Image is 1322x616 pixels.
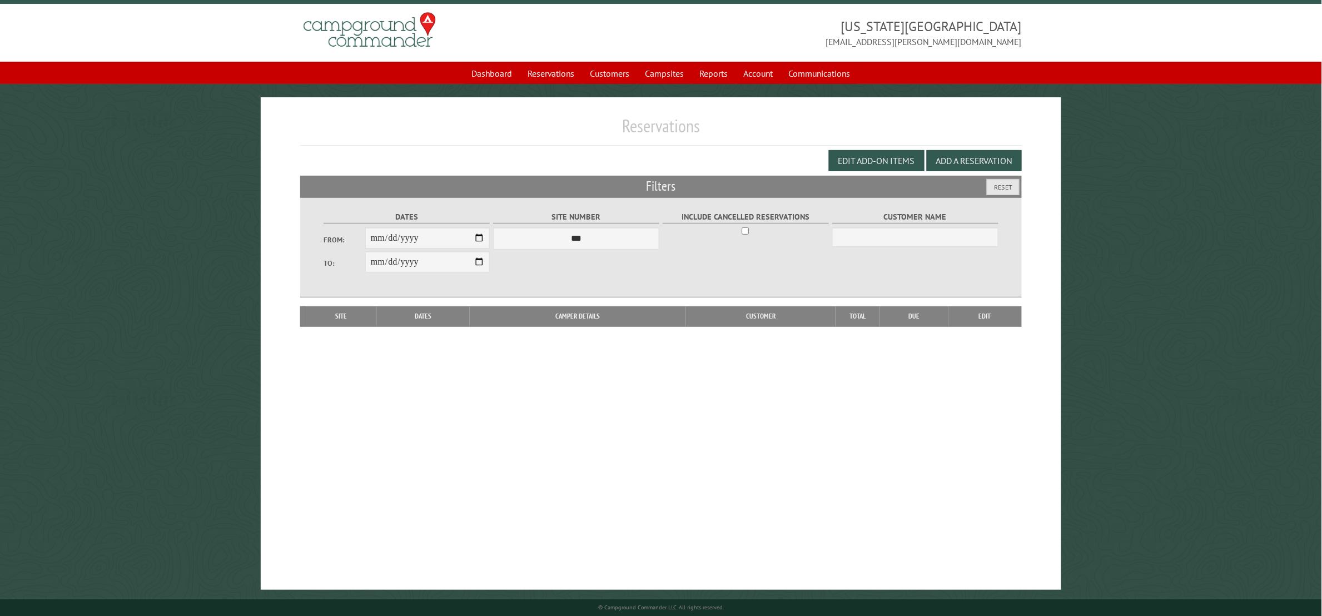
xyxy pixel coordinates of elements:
[300,176,1021,197] h2: Filters
[598,604,724,611] small: © Campground Commander LLC. All rights reserved.
[693,63,735,84] a: Reports
[324,258,365,269] label: To:
[300,8,439,52] img: Campground Commander
[987,179,1020,195] button: Reset
[470,306,686,326] th: Camper Details
[521,63,582,84] a: Reservations
[377,306,470,326] th: Dates
[639,63,691,84] a: Campsites
[324,211,490,223] label: Dates
[737,63,780,84] a: Account
[300,115,1021,146] h1: Reservations
[661,17,1022,48] span: [US_STATE][GEOGRAPHIC_DATA] [EMAIL_ADDRESS][PERSON_NAME][DOMAIN_NAME]
[782,63,857,84] a: Communications
[880,306,948,326] th: Due
[927,150,1022,171] button: Add a Reservation
[493,211,659,223] label: Site Number
[324,235,365,245] label: From:
[465,63,519,84] a: Dashboard
[948,306,1022,326] th: Edit
[829,150,925,171] button: Edit Add-on Items
[686,306,836,326] th: Customer
[836,306,880,326] th: Total
[832,211,998,223] label: Customer Name
[663,211,829,223] label: Include Cancelled Reservations
[306,306,376,326] th: Site
[584,63,637,84] a: Customers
